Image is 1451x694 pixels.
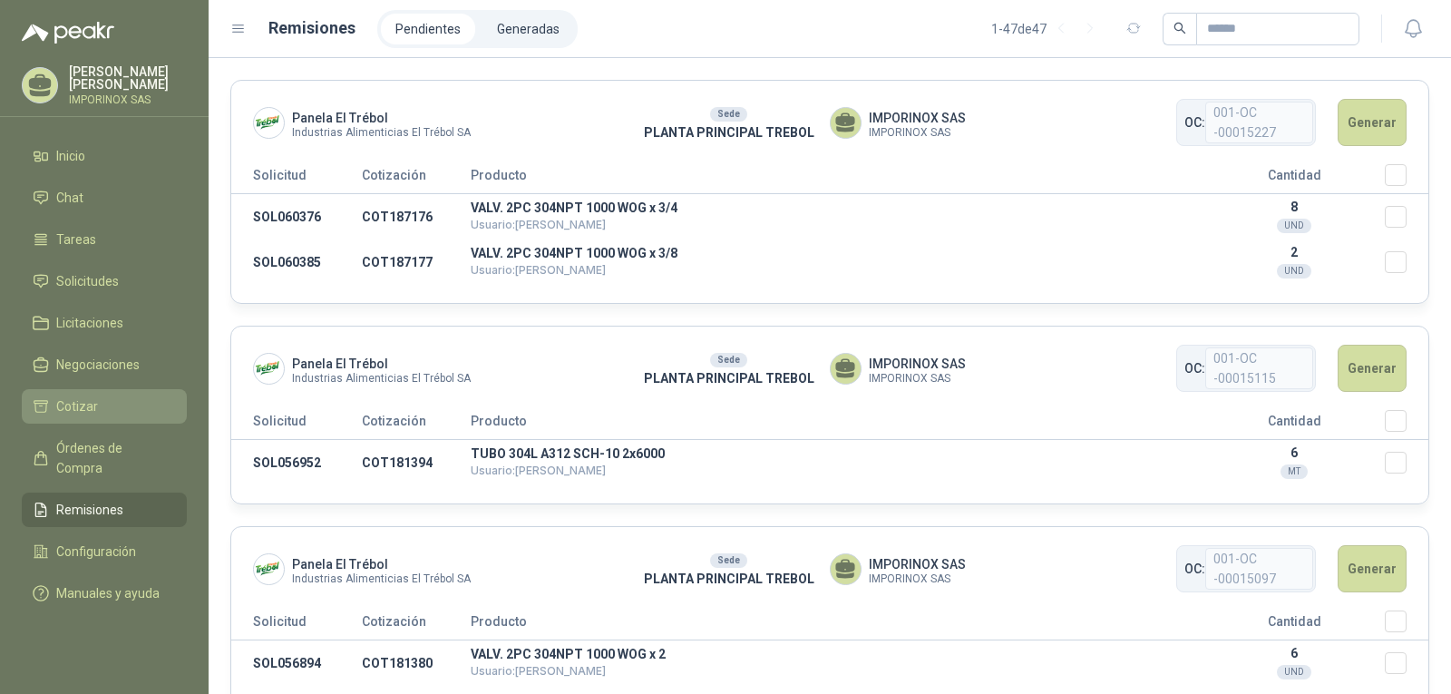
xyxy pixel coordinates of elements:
[628,569,830,589] p: PLANTA PRINCIPAL TREBOL
[292,574,471,584] span: Industrias Alimenticias El Trébol SA
[362,164,471,194] th: Cotización
[471,611,1203,640] th: Producto
[254,354,284,384] img: Company Logo
[22,264,187,298] a: Solicitudes
[231,611,362,640] th: Solicitud
[1385,440,1428,486] td: Seleccionar/deseleccionar
[292,354,471,374] span: Panela El Trébol
[1338,99,1407,146] button: Generar
[69,65,187,91] p: [PERSON_NAME] [PERSON_NAME]
[710,353,747,367] div: Sede
[362,194,471,240] td: COT187176
[22,22,114,44] img: Logo peakr
[869,374,966,384] span: IMPORINOX SAS
[254,554,284,584] img: Company Logo
[1184,358,1205,378] span: OC:
[471,664,606,678] span: Usuario: [PERSON_NAME]
[710,553,747,568] div: Sede
[22,139,187,173] a: Inicio
[56,396,98,416] span: Cotizar
[22,306,187,340] a: Licitaciones
[471,464,606,477] span: Usuario: [PERSON_NAME]
[56,271,119,291] span: Solicitudes
[1385,611,1428,640] th: Seleccionar/deseleccionar
[869,128,966,138] span: IMPORINOX SAS
[1385,640,1428,687] td: Seleccionar/deseleccionar
[56,313,123,333] span: Licitaciones
[1385,164,1428,194] th: Seleccionar/deseleccionar
[1385,239,1428,285] td: Seleccionar/deseleccionar
[471,648,1203,660] p: VALV. 2PC 304NPT 1000 WOG x 2
[231,440,362,486] td: SOL056952
[1338,345,1407,392] button: Generar
[362,410,471,440] th: Cotización
[1338,545,1407,592] button: Generar
[231,640,362,687] td: SOL056894
[710,107,747,122] div: Sede
[1277,264,1311,279] div: UND
[362,440,471,486] td: COT181394
[1385,410,1428,440] th: Seleccionar/deseleccionar
[1203,245,1385,259] p: 2
[471,447,1203,460] p: TUBO 304L A312 SCH-10 2x6000
[1205,102,1313,143] span: 001-OC -00015227
[362,640,471,687] td: COT181380
[56,583,160,603] span: Manuales y ayuda
[471,263,606,277] span: Usuario: [PERSON_NAME]
[69,94,187,105] p: IMPORINOX SAS
[1184,112,1205,132] span: OC:
[254,108,284,138] img: Company Logo
[869,574,966,584] span: IMPORINOX SAS
[56,230,96,249] span: Tareas
[22,576,187,611] a: Manuales y ayuda
[628,122,830,142] p: PLANTA PRINCIPAL TREBOL
[22,181,187,215] a: Chat
[471,218,606,231] span: Usuario: [PERSON_NAME]
[231,164,362,194] th: Solicitud
[231,194,362,240] td: SOL060376
[1205,347,1313,389] span: 001-OC -00015115
[56,438,170,478] span: Órdenes de Compra
[1203,200,1385,214] p: 8
[1203,410,1385,440] th: Cantidad
[471,164,1203,194] th: Producto
[1203,164,1385,194] th: Cantidad
[1281,464,1308,479] div: MT
[56,500,123,520] span: Remisiones
[482,14,574,44] a: Generadas
[22,493,187,527] a: Remisiones
[22,431,187,485] a: Órdenes de Compra
[1203,445,1385,460] p: 6
[292,554,471,574] span: Panela El Trébol
[292,374,471,384] span: Industrias Alimenticias El Trébol SA
[471,201,1203,214] p: VALV. 2PC 304NPT 1000 WOG x 3/4
[292,128,471,138] span: Industrias Alimenticias El Trébol SA
[1203,646,1385,660] p: 6
[362,611,471,640] th: Cotización
[268,15,355,41] h1: Remisiones
[56,188,83,208] span: Chat
[1277,665,1311,679] div: UND
[1205,548,1313,590] span: 001-OC -00015097
[471,247,1203,259] p: VALV. 2PC 304NPT 1000 WOG x 3/8
[22,347,187,382] a: Negociaciones
[991,15,1105,44] div: 1 - 47 de 47
[471,410,1203,440] th: Producto
[869,554,966,574] span: IMPORINOX SAS
[1203,611,1385,640] th: Cantidad
[22,389,187,424] a: Cotizar
[22,222,187,257] a: Tareas
[22,534,187,569] a: Configuración
[1184,559,1205,579] span: OC:
[56,542,136,562] span: Configuración
[1385,194,1428,240] td: Seleccionar/deseleccionar
[56,146,85,166] span: Inicio
[56,355,140,375] span: Negociaciones
[628,368,830,388] p: PLANTA PRINCIPAL TREBOL
[292,108,471,128] span: Panela El Trébol
[231,239,362,285] td: SOL060385
[381,14,475,44] a: Pendientes
[362,239,471,285] td: COT187177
